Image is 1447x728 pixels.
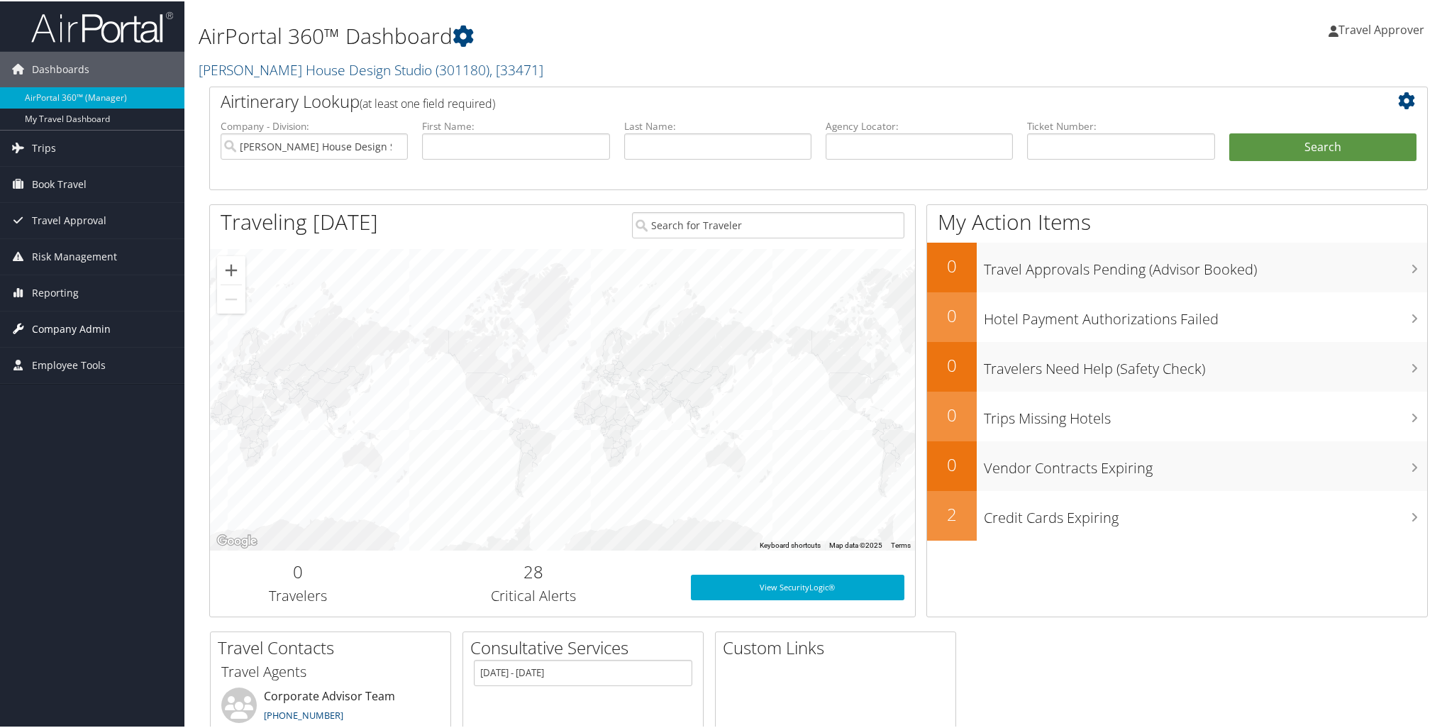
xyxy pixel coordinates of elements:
[221,585,375,605] h3: Travelers
[927,451,977,475] h2: 0
[221,558,375,583] h2: 0
[927,352,977,376] h2: 0
[760,539,821,549] button: Keyboard shortcuts
[891,540,911,548] a: Terms (opens in new tab)
[360,94,495,110] span: (at least one field required)
[1338,21,1424,36] span: Travel Approver
[927,302,977,326] h2: 0
[927,241,1427,291] a: 0Travel Approvals Pending (Advisor Booked)
[221,88,1315,112] h2: Airtinerary Lookup
[217,284,245,312] button: Zoom out
[723,634,955,658] h2: Custom Links
[927,291,1427,341] a: 0Hotel Payment Authorizations Failed
[32,274,79,309] span: Reporting
[927,501,977,525] h2: 2
[436,59,489,78] span: ( 301180 )
[214,531,260,549] a: Open this area in Google Maps (opens a new window)
[927,390,1427,440] a: 0Trips Missing Hotels
[264,707,343,720] a: [PHONE_NUMBER]
[927,402,977,426] h2: 0
[984,301,1427,328] h3: Hotel Payment Authorizations Failed
[927,440,1427,490] a: 0Vendor Contracts Expiring
[422,118,609,132] label: First Name:
[632,211,904,237] input: Search for Traveler
[927,490,1427,539] a: 2Credit Cards Expiring
[984,450,1427,477] h3: Vendor Contracts Expiring
[826,118,1013,132] label: Agency Locator:
[32,238,117,273] span: Risk Management
[218,634,450,658] h2: Travel Contacts
[32,129,56,165] span: Trips
[397,558,669,583] h2: 28
[470,634,703,658] h2: Consultative Services
[1229,132,1416,160] button: Search
[984,351,1427,377] h3: Travelers Need Help (Safety Check)
[927,341,1427,390] a: 0Travelers Need Help (Safety Check)
[217,255,245,283] button: Zoom in
[31,9,173,43] img: airportal-logo.png
[199,20,1025,50] h1: AirPortal 360™ Dashboard
[927,253,977,277] h2: 0
[32,50,89,86] span: Dashboards
[624,118,811,132] label: Last Name:
[927,206,1427,236] h1: My Action Items
[1027,118,1214,132] label: Ticket Number:
[199,59,543,78] a: [PERSON_NAME] House Design Studio
[221,206,378,236] h1: Traveling [DATE]
[221,661,440,680] h3: Travel Agents
[1329,7,1438,50] a: Travel Approver
[489,59,543,78] span: , [ 33471 ]
[221,118,408,132] label: Company - Division:
[691,573,904,599] a: View SecurityLogic®
[32,346,106,382] span: Employee Tools
[984,251,1427,278] h3: Travel Approvals Pending (Advisor Booked)
[32,165,87,201] span: Book Travel
[984,400,1427,427] h3: Trips Missing Hotels
[214,531,260,549] img: Google
[32,202,106,237] span: Travel Approval
[984,500,1427,526] h3: Credit Cards Expiring
[397,585,669,605] h3: Critical Alerts
[829,540,882,548] span: Map data ©2025
[32,310,111,346] span: Company Admin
